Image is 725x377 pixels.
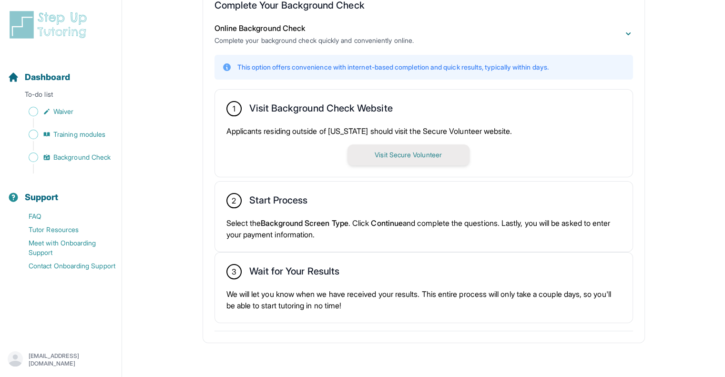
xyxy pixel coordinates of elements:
[53,107,73,116] span: Waiver
[25,71,70,84] span: Dashboard
[249,194,308,210] h2: Start Process
[4,55,118,88] button: Dashboard
[8,71,70,84] a: Dashboard
[8,259,122,273] a: Contact Onboarding Support
[8,351,114,368] button: [EMAIL_ADDRESS][DOMAIN_NAME]
[237,62,549,72] p: This option offers convenience with internet-based completion and quick results, typically within...
[4,90,118,103] p: To-do list
[214,22,633,45] button: Online Background CheckComplete your background check quickly and conveniently online.
[8,105,122,118] a: Waiver
[249,102,393,118] h2: Visit Background Check Website
[347,144,470,165] button: Visit Secure Volunteer
[29,352,114,367] p: [EMAIL_ADDRESS][DOMAIN_NAME]
[214,23,306,33] span: Online Background Check
[226,125,621,137] p: Applicants residing outside of [US_STATE] should visit the Secure Volunteer website.
[347,150,470,159] a: Visit Secure Volunteer
[214,36,414,45] p: Complete your background check quickly and conveniently online.
[8,210,122,223] a: FAQ
[226,288,621,311] p: We will let you know when we have received your results. This entire process will only take a cou...
[371,218,403,228] span: Continue
[53,130,105,139] span: Training modules
[8,128,122,141] a: Training modules
[249,265,339,281] h2: Wait for Your Results
[232,103,235,114] span: 1
[25,191,59,204] span: Support
[8,10,92,40] img: logo
[231,266,236,277] span: 3
[226,217,621,240] p: Select the . Click and complete the questions. Lastly, you will be asked to enter your payment in...
[53,153,111,162] span: Background Check
[8,223,122,236] a: Tutor Resources
[4,175,118,208] button: Support
[232,195,236,206] span: 2
[261,218,348,228] span: Background Screen Type
[8,151,122,164] a: Background Check
[8,236,122,259] a: Meet with Onboarding Support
